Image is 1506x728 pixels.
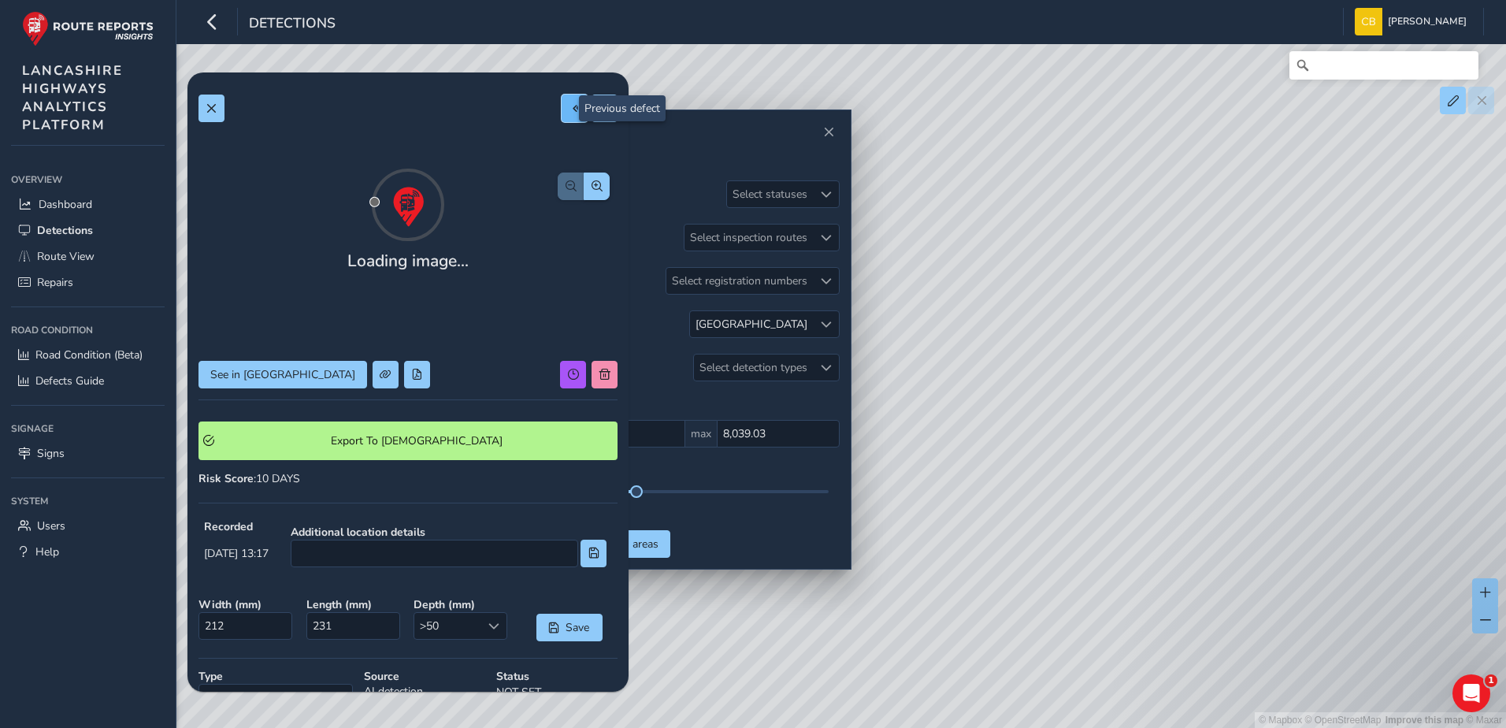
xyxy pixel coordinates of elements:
[1355,8,1472,35] button: [PERSON_NAME]
[1388,8,1467,35] span: [PERSON_NAME]
[696,317,807,332] div: [GEOGRAPHIC_DATA]
[198,422,618,460] button: Export To Symology
[11,417,165,440] div: Signage
[684,225,813,251] div: Select inspection routes
[694,355,813,381] div: Select detection types
[35,373,104,388] span: Defects Guide
[37,275,73,290] span: Repairs
[532,143,840,170] h2: Filters
[306,597,403,612] strong: Length ( mm )
[1452,674,1490,712] iframe: Intercom live chat
[685,420,717,448] span: max
[198,361,367,388] button: See in Route View
[717,420,840,448] input: 0
[198,471,254,486] strong: Risk Score
[565,620,591,635] span: Save
[35,544,59,559] span: Help
[39,197,92,212] span: Dashboard
[347,251,469,271] h4: Loading image...
[1485,674,1497,687] span: 1
[198,669,353,684] strong: Type
[198,471,618,486] div: : 10 DAYS
[11,168,165,191] div: Overview
[199,685,326,711] span: Pothole
[249,13,336,35] span: Detections
[37,223,93,238] span: Detections
[1289,51,1478,80] input: Search
[11,539,165,565] a: Help
[220,433,613,448] span: Export To [DEMOGRAPHIC_DATA]
[326,685,352,711] div: Select a type
[11,368,165,394] a: Defects Guide
[22,11,154,46] img: rr logo
[364,669,485,684] strong: Source
[204,546,269,561] span: [DATE] 13:17
[666,268,813,294] div: Select registration numbers
[210,367,355,382] span: See in [GEOGRAPHIC_DATA]
[37,518,65,533] span: Users
[291,525,606,540] strong: Additional location details
[11,342,165,368] a: Road Condition (Beta)
[11,217,165,243] a: Detections
[358,663,491,717] div: AI detection
[414,613,480,639] span: >50
[536,614,603,641] button: Save
[11,243,165,269] a: Route View
[198,597,295,612] strong: Width ( mm )
[543,499,829,514] div: 35
[37,249,95,264] span: Route View
[11,513,165,539] a: Users
[414,597,510,612] strong: Depth ( mm )
[11,191,165,217] a: Dashboard
[35,347,143,362] span: Road Condition (Beta)
[11,269,165,295] a: Repairs
[11,318,165,342] div: Road Condition
[496,669,618,684] strong: Status
[204,519,269,534] strong: Recorded
[22,61,123,134] span: LANCASHIRE HIGHWAYS ANALYTICS PLATFORM
[11,440,165,466] a: Signs
[818,121,840,143] button: Close
[496,684,618,700] p: NOT SET
[1355,8,1382,35] img: diamond-layout
[37,446,65,461] span: Signs
[727,181,813,207] div: Select statuses
[11,489,165,513] div: System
